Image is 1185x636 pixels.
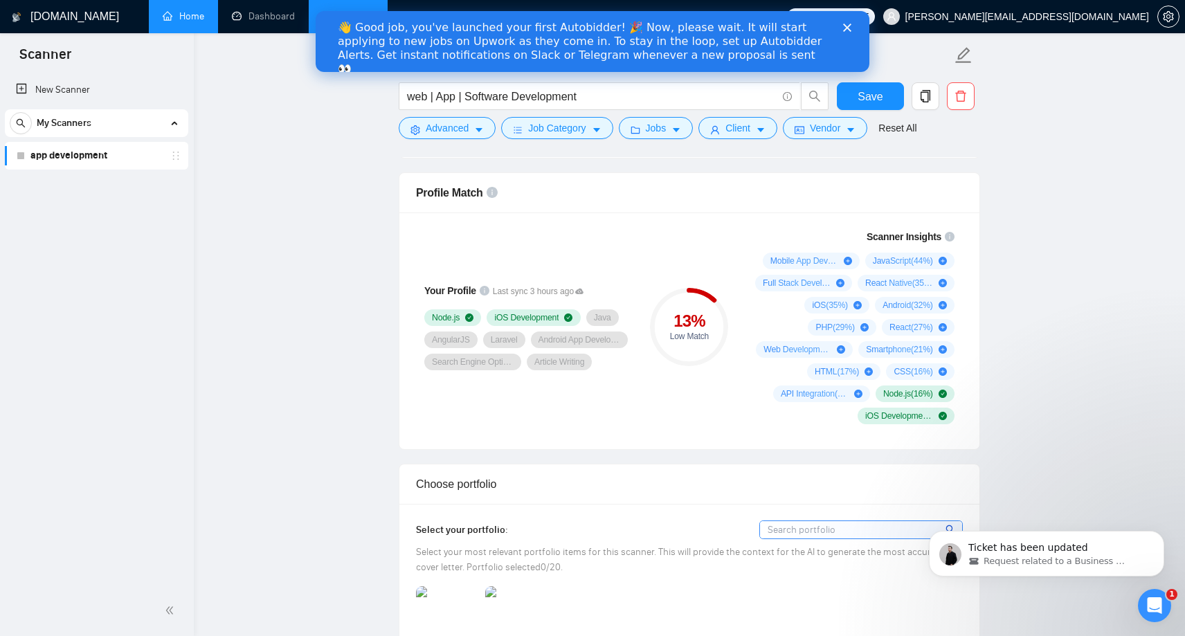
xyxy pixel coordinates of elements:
[947,82,975,110] button: delete
[854,390,862,398] span: plus-circle
[619,117,694,139] button: folderJobscaret-down
[837,82,904,110] button: Save
[1158,11,1179,22] span: setting
[865,367,873,376] span: plus-circle
[163,10,204,22] a: homeHome
[912,82,939,110] button: copy
[865,410,933,421] span: iOS Development ( 15 %)
[887,12,896,21] span: user
[860,323,869,331] span: plus-circle
[815,322,854,333] span: PHP ( 29 %)
[513,125,523,135] span: bars
[866,344,932,355] span: Smartphone ( 21 %)
[802,90,828,102] span: search
[844,257,852,265] span: plus-circle
[889,322,933,333] span: React ( 27 %)
[528,120,586,136] span: Job Category
[1166,589,1177,600] span: 1
[846,125,856,135] span: caret-down
[650,313,728,329] div: 13 %
[5,109,188,170] li: My Scanners
[858,88,883,105] span: Save
[1157,6,1179,28] button: setting
[487,187,498,198] span: info-circle
[426,120,469,136] span: Advanced
[908,502,1185,599] iframe: Intercom notifications message
[912,90,939,102] span: copy
[698,117,777,139] button: userClientcaret-down
[955,46,973,64] span: edit
[485,586,546,635] img: portfolio thumbnail image
[801,82,829,110] button: search
[410,125,420,135] span: setting
[539,334,620,345] span: Android App Development
[424,285,476,296] span: Your Profile
[815,366,859,377] span: HTML ( 17 %)
[465,314,473,322] span: check-circle
[781,388,849,399] span: API Integration ( 15 %)
[948,90,974,102] span: delete
[416,546,944,573] span: Select your most relevant portfolio items for this scanner. This will provide the context for the...
[853,301,862,309] span: plus-circle
[883,388,933,399] span: Node.js ( 16 %)
[407,88,777,105] input: Search Freelance Jobs...
[16,76,177,104] a: New Scanner
[783,117,867,139] button: idcardVendorcaret-down
[853,9,869,24] span: 105
[939,257,947,265] span: plus-circle
[416,187,483,199] span: Profile Match
[867,232,941,242] span: Scanner Insights
[878,120,916,136] a: Reset All
[710,125,720,135] span: user
[432,356,514,367] span: Search Engine Optimization
[432,334,470,345] span: AngularJS
[783,92,792,101] span: info-circle
[30,142,162,170] a: app development
[812,300,848,311] span: iOS ( 35 %)
[494,312,559,323] span: iOS Development
[836,279,844,287] span: plus-circle
[646,120,667,136] span: Jobs
[491,334,518,345] span: Laravel
[837,345,845,354] span: plus-circle
[5,76,188,104] li: New Scanner
[1138,589,1171,622] iframe: Intercom live chat
[474,125,484,135] span: caret-down
[810,120,840,136] span: Vendor
[1157,11,1179,22] a: setting
[564,314,572,322] span: check-circle
[592,125,601,135] span: caret-down
[416,524,508,536] span: Select your portfolio:
[939,345,947,354] span: plus-circle
[873,255,933,266] span: JavaScript ( 44 %)
[770,255,838,266] span: Mobile App Development ( 49 %)
[939,323,947,331] span: plus-circle
[650,332,728,340] div: Low Match
[493,285,584,298] span: Last sync 3 hours ago
[232,10,295,22] a: dashboardDashboard
[725,120,750,136] span: Client
[8,44,82,73] span: Scanner
[631,125,640,135] span: folder
[594,312,611,323] span: Java
[480,286,489,296] span: info-circle
[399,117,496,139] button: settingAdvancedcaret-down
[416,586,477,635] img: portfolio thumbnail image
[12,6,21,28] img: logo
[323,10,374,22] a: searchScanner
[170,150,181,161] span: holder
[939,279,947,287] span: plus-circle
[501,117,613,139] button: barsJob Categorycaret-down
[795,125,804,135] span: idcard
[165,603,179,617] span: double-left
[763,278,831,289] span: Full Stack Development ( 41 %)
[760,521,962,538] input: Search portfolio
[37,109,91,137] span: My Scanners
[865,278,933,289] span: React Native ( 35 %)
[671,125,681,135] span: caret-down
[939,412,947,420] span: check-circle
[939,390,947,398] span: check-circle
